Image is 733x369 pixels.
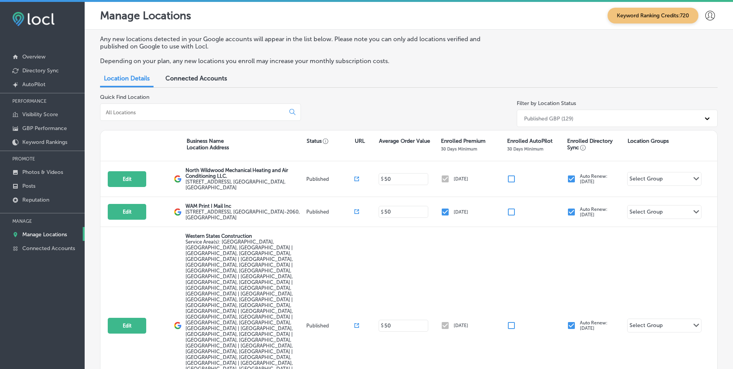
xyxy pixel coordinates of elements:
[580,207,608,217] p: Auto Renew: [DATE]
[629,175,663,184] div: Select Group
[104,75,150,82] span: Location Details
[108,318,146,334] button: Edit
[100,57,501,65] p: Depending on your plan, any new locations you enroll may increase your monthly subscription costs.
[454,176,468,182] p: [DATE]
[12,12,55,26] img: fda3e92497d09a02dc62c9cd864e3231.png
[22,139,67,145] p: Keyword Rankings
[185,233,304,239] p: Western States Construction
[441,146,477,152] p: 30 Days Minimum
[22,81,45,88] p: AutoPilot
[22,53,45,60] p: Overview
[580,320,608,331] p: Auto Renew: [DATE]
[185,179,304,190] label: [STREET_ADDRESS] , [GEOGRAPHIC_DATA], [GEOGRAPHIC_DATA]
[567,138,623,151] p: Enrolled Directory Sync
[174,175,182,183] img: logo
[524,115,573,122] div: Published GBP (129)
[165,75,227,82] span: Connected Accounts
[306,209,354,215] p: Published
[185,167,304,179] p: North Wildwood Mechanical Heating and Air Conditioning LLC.
[441,138,486,144] p: Enrolled Premium
[22,67,59,74] p: Directory Sync
[185,203,304,209] p: WAM Print I Mail Inc
[580,174,608,184] p: Auto Renew: [DATE]
[381,209,384,215] p: $
[105,109,283,116] input: All Locations
[628,138,669,144] p: Location Groups
[381,323,384,328] p: $
[22,125,67,132] p: GBP Performance
[108,204,146,220] button: Edit
[187,138,229,151] p: Business Name Location Address
[22,183,35,189] p: Posts
[22,111,58,118] p: Visibility Score
[22,197,49,203] p: Reputation
[507,146,543,152] p: 30 Days Minimum
[629,322,663,331] div: Select Group
[22,169,63,175] p: Photos & Videos
[379,138,430,144] p: Average Order Value
[185,209,304,220] label: [STREET_ADDRESS] , [GEOGRAPHIC_DATA]-2060, [GEOGRAPHIC_DATA]
[22,245,75,252] p: Connected Accounts
[22,231,67,238] p: Manage Locations
[629,209,663,217] div: Select Group
[174,208,182,216] img: logo
[100,94,149,100] label: Quick Find Location
[108,171,146,187] button: Edit
[608,8,698,23] span: Keyword Ranking Credits: 720
[307,138,355,144] p: Status
[381,176,384,182] p: $
[100,9,191,22] p: Manage Locations
[507,138,553,144] p: Enrolled AutoPilot
[355,138,365,144] p: URL
[306,176,354,182] p: Published
[174,322,182,329] img: logo
[517,100,576,107] label: Filter by Location Status
[306,323,354,329] p: Published
[100,35,501,50] p: Any new locations detected in your Google accounts will appear in the list below. Please note you...
[454,209,468,215] p: [DATE]
[454,323,468,328] p: [DATE]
